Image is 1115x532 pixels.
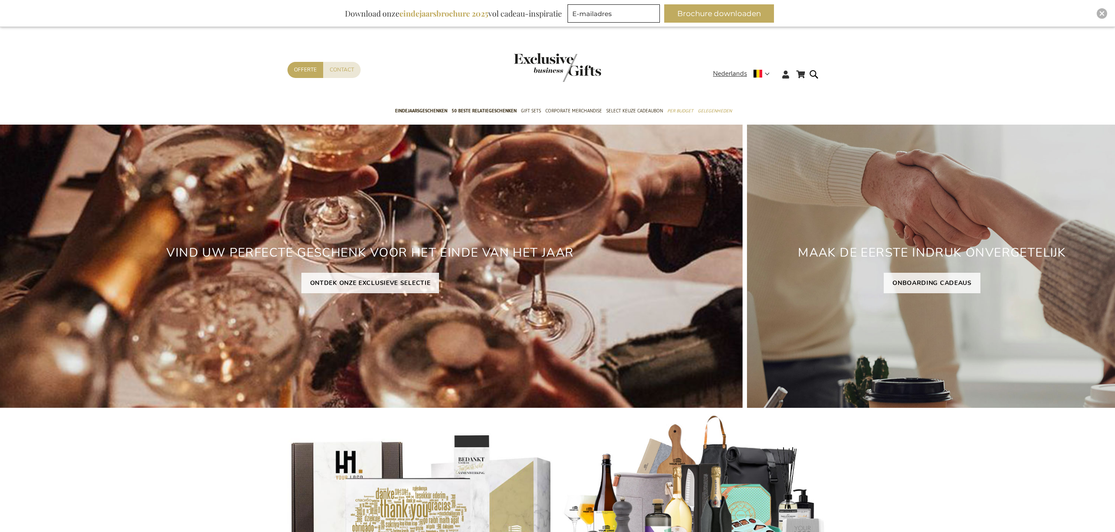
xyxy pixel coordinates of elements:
div: Nederlands [713,69,775,79]
span: Gelegenheden [698,106,732,115]
span: Eindejaarsgeschenken [395,106,447,115]
span: 50 beste relatiegeschenken [452,106,517,115]
span: Gift Sets [521,106,541,115]
span: Nederlands [713,69,747,79]
div: Download onze vol cadeau-inspiratie [341,4,566,23]
span: Select Keuze Cadeaubon [606,106,663,115]
a: Offerte [287,62,323,78]
input: E-mailadres [568,4,660,23]
b: eindejaarsbrochure 2025 [399,8,488,19]
div: Close [1097,8,1107,19]
span: Per Budget [667,106,693,115]
a: ONBOARDING CADEAUS [884,273,980,293]
button: Brochure downloaden [664,4,774,23]
span: Corporate Merchandise [545,106,602,115]
img: Close [1099,11,1105,16]
form: marketing offers and promotions [568,4,662,25]
a: Contact [323,62,361,78]
img: Exclusive Business gifts logo [514,53,601,82]
a: store logo [514,53,557,82]
a: ONTDEK ONZE EXCLUSIEVE SELECTIE [301,273,439,293]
